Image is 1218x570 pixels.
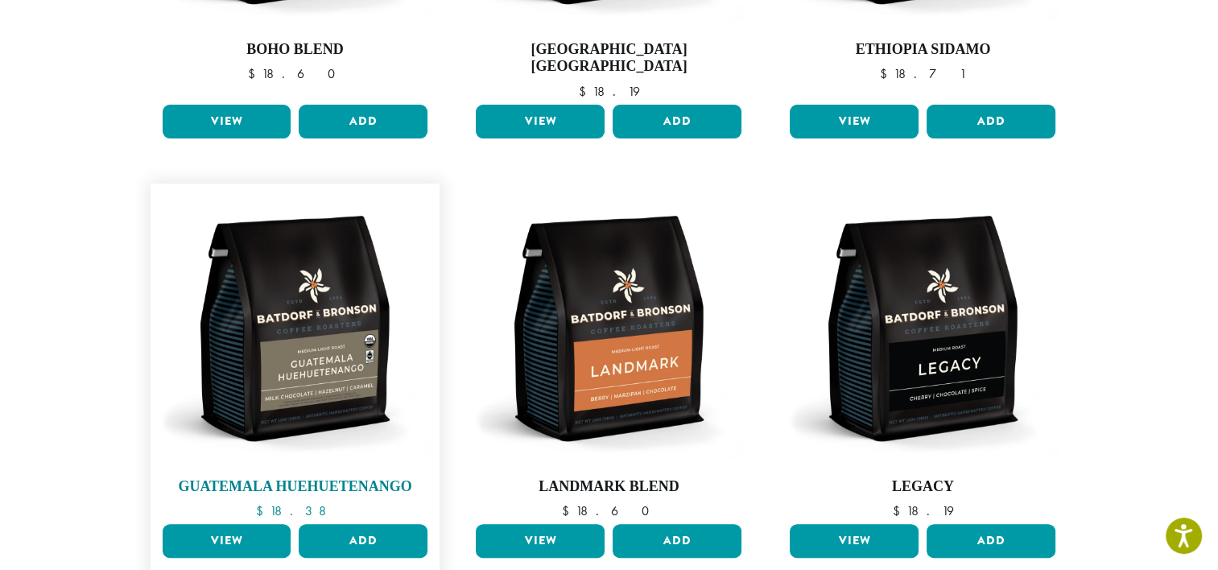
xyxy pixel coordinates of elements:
img: BB-12oz-Legacy-Stock.webp [786,192,1059,465]
img: BB-12oz-FTO-Guatemala-Huhutenango-Stock.webp [158,192,431,465]
bdi: 18.19 [578,83,639,100]
button: Add [613,524,741,558]
span: $ [578,83,592,100]
h4: Boho Blend [159,41,432,59]
button: Add [927,105,1055,138]
bdi: 18.38 [256,502,334,519]
bdi: 18.71 [880,65,966,82]
a: Landmark Blend $18.60 [472,192,745,518]
a: View [790,524,919,558]
bdi: 18.60 [561,502,656,519]
span: $ [247,65,261,82]
a: View [790,105,919,138]
bdi: 18.19 [892,502,953,519]
h4: [GEOGRAPHIC_DATA] [GEOGRAPHIC_DATA] [472,41,745,76]
h4: Landmark Blend [472,478,745,496]
a: View [476,105,605,138]
a: View [476,524,605,558]
button: Add [299,524,427,558]
span: $ [561,502,575,519]
span: $ [892,502,906,519]
a: Legacy $18.19 [786,192,1059,518]
button: Add [927,524,1055,558]
span: $ [256,502,270,519]
button: Add [613,105,741,138]
a: View [163,524,291,558]
bdi: 18.60 [247,65,342,82]
img: BB-12oz-Landmark-Stock.webp [472,192,745,465]
span: $ [880,65,894,82]
h4: Ethiopia Sidamo [786,41,1059,59]
h4: Guatemala Huehuetenango [159,478,432,496]
h4: Legacy [786,478,1059,496]
a: Guatemala Huehuetenango $18.38 [159,192,432,518]
a: View [163,105,291,138]
button: Add [299,105,427,138]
